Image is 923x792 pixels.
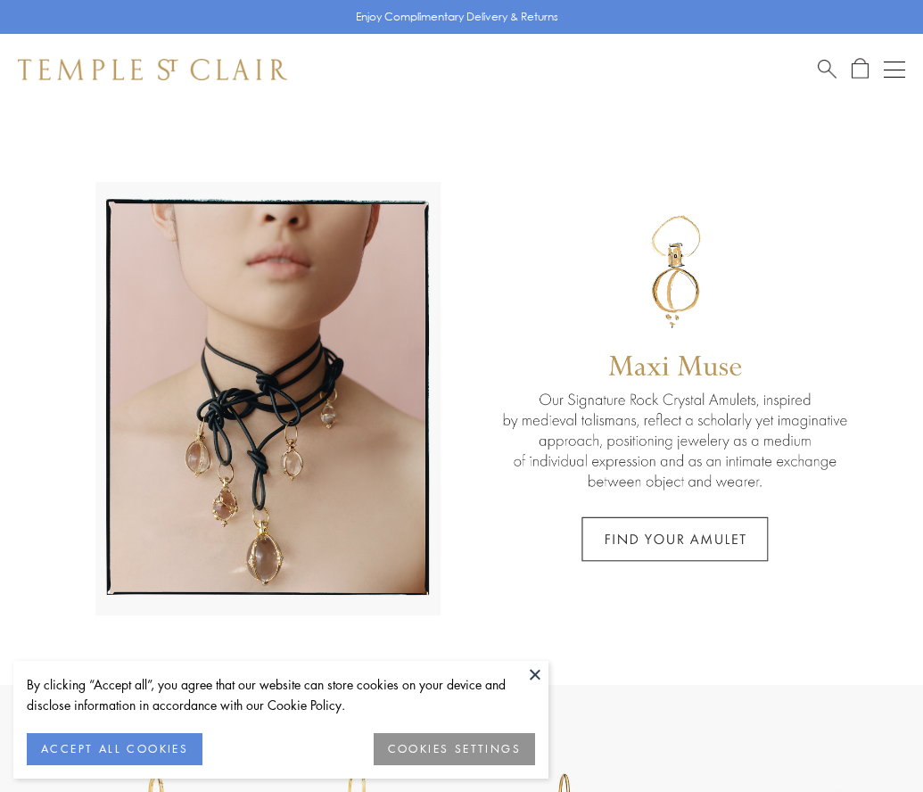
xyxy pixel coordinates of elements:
a: Search [818,58,836,80]
img: Temple St. Clair [18,59,287,80]
p: Enjoy Complimentary Delivery & Returns [356,8,558,26]
button: Open navigation [884,59,905,80]
a: Open Shopping Bag [852,58,869,80]
button: ACCEPT ALL COOKIES [27,733,202,765]
div: By clicking “Accept all”, you agree that our website can store cookies on your device and disclos... [27,674,535,715]
button: COOKIES SETTINGS [374,733,535,765]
